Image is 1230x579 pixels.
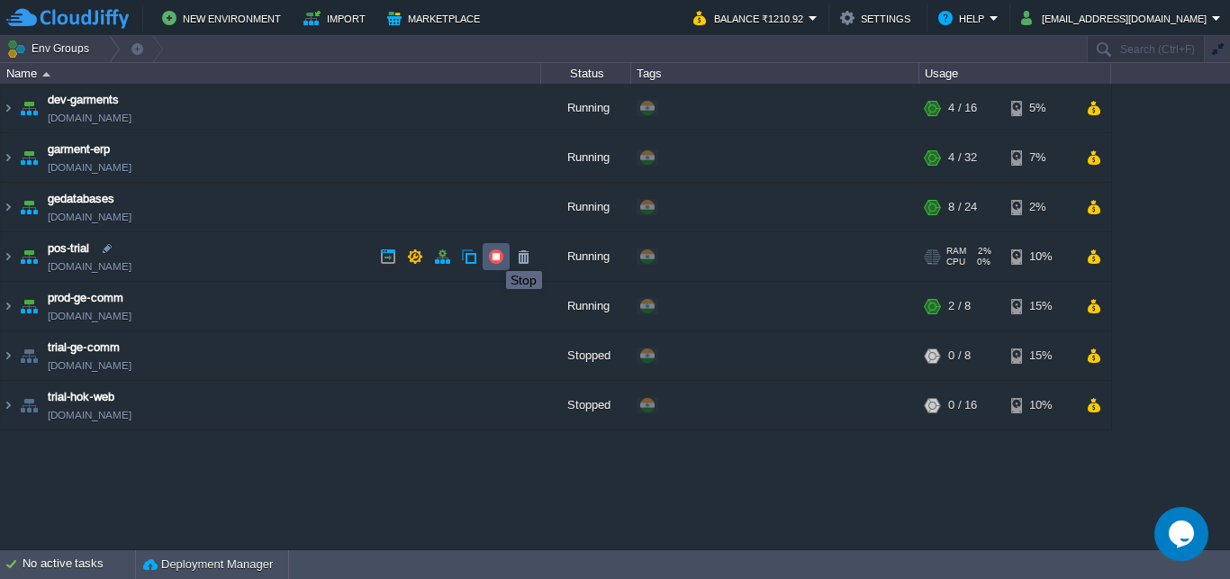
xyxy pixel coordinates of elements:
div: Stopped [541,331,631,380]
a: pos-trial [48,240,89,258]
div: Running [541,183,631,231]
span: 0% [972,257,990,267]
a: [DOMAIN_NAME] [48,158,131,176]
div: 4 / 16 [948,84,977,132]
button: Settings [840,7,916,29]
div: Running [541,133,631,182]
a: trial-hok-web [48,388,114,406]
span: 2% [973,246,991,257]
a: dev-garments [48,91,119,109]
img: AMDAwAAAACH5BAEAAAAALAAAAAABAAEAAAICRAEAOw== [1,282,15,330]
a: gedatabases [48,190,114,208]
img: AMDAwAAAACH5BAEAAAAALAAAAAABAAEAAAICRAEAOw== [16,133,41,182]
div: Tags [632,63,918,84]
iframe: chat widget [1154,507,1212,561]
span: CPU [946,257,965,267]
a: prod-ge-comm [48,289,123,307]
img: AMDAwAAAACH5BAEAAAAALAAAAAABAAEAAAICRAEAOw== [1,133,15,182]
img: AMDAwAAAACH5BAEAAAAALAAAAAABAAEAAAICRAEAOw== [1,331,15,380]
img: AMDAwAAAACH5BAEAAAAALAAAAAABAAEAAAICRAEAOw== [16,232,41,281]
button: Env Groups [6,36,95,61]
div: 7% [1011,133,1070,182]
a: [DOMAIN_NAME] [48,307,131,325]
div: 0 / 16 [948,381,977,430]
button: [EMAIL_ADDRESS][DOMAIN_NAME] [1021,7,1212,29]
button: New Environment [162,7,286,29]
img: AMDAwAAAACH5BAEAAAAALAAAAAABAAEAAAICRAEAOw== [16,381,41,430]
div: 0 / 8 [948,331,971,380]
a: [DOMAIN_NAME] [48,357,131,375]
div: Stopped [541,381,631,430]
div: Running [541,232,631,281]
div: 4 / 32 [948,133,977,182]
div: 2 / 8 [948,282,971,330]
a: [DOMAIN_NAME] [48,258,131,276]
div: Running [541,282,631,330]
a: [DOMAIN_NAME] [48,109,131,127]
button: Help [938,7,990,29]
span: RAM [946,246,966,257]
div: 10% [1011,381,1070,430]
div: No active tasks [23,550,135,579]
img: AMDAwAAAACH5BAEAAAAALAAAAAABAAEAAAICRAEAOw== [1,381,15,430]
div: 15% [1011,331,1070,380]
button: Deployment Manager [143,556,273,574]
img: AMDAwAAAACH5BAEAAAAALAAAAAABAAEAAAICRAEAOw== [16,282,41,330]
button: Balance ₹1210.92 [693,7,809,29]
img: AMDAwAAAACH5BAEAAAAALAAAAAABAAEAAAICRAEAOw== [16,84,41,132]
img: CloudJiffy [6,7,129,30]
div: 8 / 24 [948,183,977,231]
div: Stop [511,273,538,287]
div: 15% [1011,282,1070,330]
img: AMDAwAAAACH5BAEAAAAALAAAAAABAAEAAAICRAEAOw== [1,232,15,281]
div: 10% [1011,232,1070,281]
div: Running [541,84,631,132]
button: Import [303,7,371,29]
a: [DOMAIN_NAME] [48,406,131,424]
div: 5% [1011,84,1070,132]
div: Usage [920,63,1110,84]
img: AMDAwAAAACH5BAEAAAAALAAAAAABAAEAAAICRAEAOw== [42,72,50,77]
div: Status [542,63,630,84]
span: [DOMAIN_NAME] [48,208,131,226]
div: 2% [1011,183,1070,231]
img: AMDAwAAAACH5BAEAAAAALAAAAAABAAEAAAICRAEAOw== [1,84,15,132]
button: Marketplace [387,7,485,29]
div: Name [2,63,540,84]
a: garment-erp [48,140,110,158]
img: AMDAwAAAACH5BAEAAAAALAAAAAABAAEAAAICRAEAOw== [16,331,41,380]
img: AMDAwAAAACH5BAEAAAAALAAAAAABAAEAAAICRAEAOw== [16,183,41,231]
a: trial-ge-comm [48,339,120,357]
img: AMDAwAAAACH5BAEAAAAALAAAAAABAAEAAAICRAEAOw== [1,183,15,231]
